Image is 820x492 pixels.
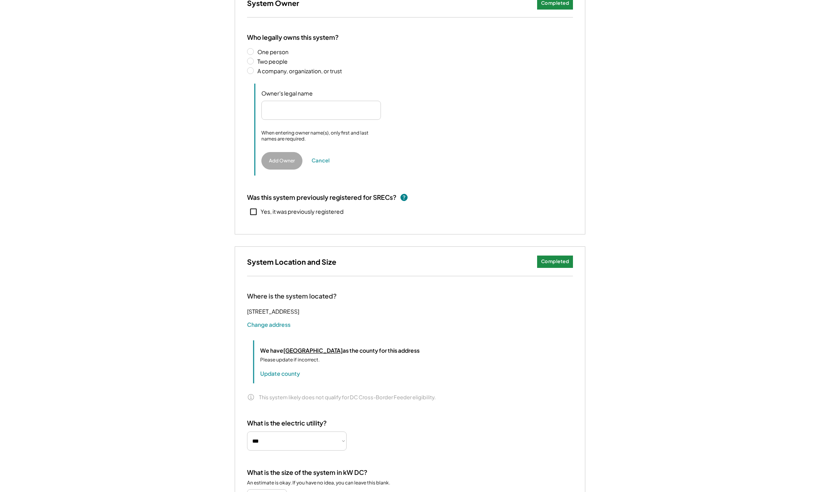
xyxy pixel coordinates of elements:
[247,307,299,316] div: [STREET_ADDRESS]
[247,469,367,477] div: What is the size of the system in kW DC?
[247,419,327,428] div: What is the electric utility?
[259,394,436,401] div: This system likely does not qualify for DC Cross-Border Feeder eligibility.
[261,208,343,216] div: Yes, it was previously registered
[261,130,381,142] div: When entering owner name(s), only first and last names are required.
[255,49,573,55] label: One person
[247,193,396,202] div: Was this system previously registered for SRECs?
[283,347,343,354] u: [GEOGRAPHIC_DATA]
[255,59,573,64] label: Two people
[261,152,302,170] button: Add Owner
[247,33,339,42] div: Who legally owns this system?
[308,155,332,167] button: Cancel
[247,292,337,301] div: Where is the system located?
[260,369,300,377] button: Update county
[247,320,290,328] button: Change address
[260,356,320,363] div: Please update if incorrect.
[260,346,420,355] div: We have as the county for this address
[247,480,390,486] div: An estimate is okay. If you have no idea, you can leave this blank.
[541,258,569,265] div: Completed
[261,90,341,98] h5: Owner's legal name
[247,257,336,266] h3: System Location and Size
[255,68,573,74] label: A company, organization, or trust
